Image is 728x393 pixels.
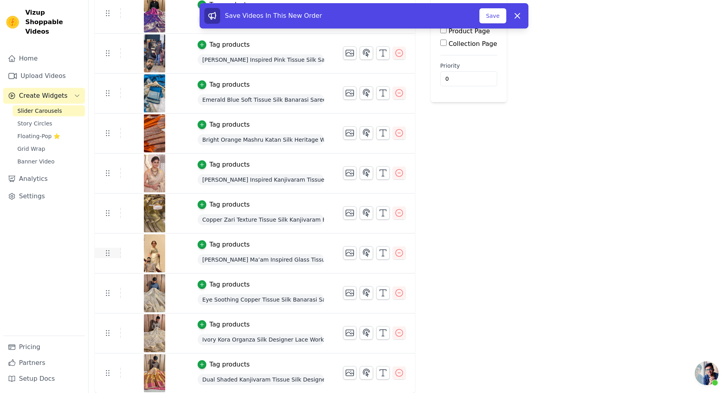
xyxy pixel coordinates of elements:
[13,156,85,167] a: Banner Video
[198,200,250,209] button: Tag products
[3,68,85,84] a: Upload Videos
[17,145,45,153] span: Grid Wrap
[343,166,356,180] button: Change Thumbnail
[695,361,719,385] a: Open chat
[209,320,250,329] div: Tag products
[209,80,250,89] div: Tag products
[209,40,250,49] div: Tag products
[198,94,324,105] span: Emerald Blue Soft Tissue Silk Banarasi Saree
[198,320,250,329] button: Tag products
[198,334,324,345] span: Ivory Kora Organza Silk Designer Lace Work Banarasi Saree
[3,371,85,387] a: Setup Docs
[198,174,324,185] span: [PERSON_NAME] Inspired Kanjivaram Tissue Saree
[143,354,166,392] img: vizup-images-c203.jpg
[449,40,497,47] label: Collection Page
[225,12,322,19] span: Save Videos In This New Order
[13,105,85,116] a: Slider Carousels
[13,143,85,154] a: Grid Wrap
[3,188,85,204] a: Settings
[13,131,85,142] a: Floating-Pop ⭐
[17,107,62,115] span: Slider Carousels
[143,194,166,232] img: vizup-images-c53d.jpg
[440,62,497,70] label: Priority
[198,280,250,289] button: Tag products
[209,160,250,169] div: Tag products
[198,254,324,265] span: [PERSON_NAME] Ma’am Inspired Glass Tissue Silk Saree
[198,80,250,89] button: Tag products
[198,374,324,385] span: Dual Shaded Kanjivaram Tissue Silk Designer Saree
[198,360,250,369] button: Tag products
[143,114,166,152] img: vizup-images-9840.jpg
[479,8,506,23] button: Save
[17,158,55,165] span: Banner Video
[198,54,324,65] span: [PERSON_NAME] Inspired Pink Tissue Silk Saree
[143,34,166,72] img: vizup-images-2ea8.jpg
[343,326,356,340] button: Change Thumbnail
[198,40,250,49] button: Tag products
[19,91,68,101] span: Create Widgets
[209,200,250,209] div: Tag products
[3,88,85,104] button: Create Widgets
[198,134,324,145] span: Bright Orange Mashru Katan Silk Heritage Weave Banarasi Saree
[343,286,356,300] button: Change Thumbnail
[13,118,85,129] a: Story Circles
[143,234,166,272] img: vizup-images-a4ff.jpg
[343,126,356,140] button: Change Thumbnail
[198,160,250,169] button: Tag products
[198,240,250,249] button: Tag products
[209,280,250,289] div: Tag products
[343,366,356,380] button: Change Thumbnail
[198,120,250,129] button: Tag products
[3,51,85,66] a: Home
[343,206,356,220] button: Change Thumbnail
[209,240,250,249] div: Tag products
[440,3,470,11] legend: Display on
[343,246,356,260] button: Change Thumbnail
[3,171,85,187] a: Analytics
[143,274,166,312] img: vizup-images-75fe.jpg
[143,314,166,352] img: vizup-images-3f38.jpg
[198,294,324,305] span: Eye Soothing Copper Tissue Silk Banarasi Saree in [PERSON_NAME] Weave
[209,120,250,129] div: Tag products
[143,74,166,112] img: vizup-images-00db.jpg
[198,214,324,225] span: Copper Zari Texture Tissue Silk Kanjivaram Embossed Saree
[3,355,85,371] a: Partners
[17,120,52,127] span: Story Circles
[209,360,250,369] div: Tag products
[343,46,356,60] button: Change Thumbnail
[17,132,60,140] span: Floating-Pop ⭐
[343,86,356,100] button: Change Thumbnail
[143,154,166,192] img: vizup-images-fd86.jpg
[3,339,85,355] a: Pricing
